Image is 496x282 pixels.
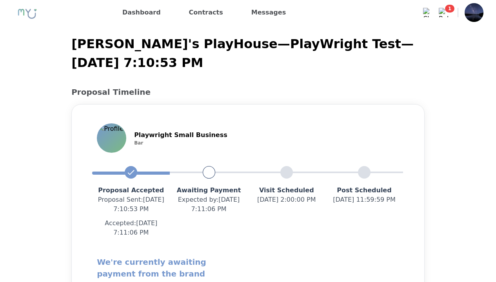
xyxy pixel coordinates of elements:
[170,195,247,214] p: Expected by : [DATE] 7:11:06 PM
[98,124,125,152] img: Profile
[248,195,325,204] p: [DATE] 2:00:00 PM
[248,6,289,19] a: Messages
[186,6,226,19] a: Contracts
[439,8,448,17] img: Bell
[248,186,325,195] p: Visit Scheduled
[445,5,454,13] span: 1
[325,195,403,204] p: [DATE] 11:59:59 PM
[134,140,227,146] p: Bar
[423,8,432,17] img: Chat
[119,6,164,19] a: Dashboard
[325,186,403,195] p: Post Scheduled
[134,130,227,140] p: Playwright Small Business
[465,3,483,22] img: Profile
[92,195,170,214] p: Proposal Sent : [DATE] 7:10:53 PM
[71,86,425,98] h2: Proposal Timeline
[92,186,170,195] p: Proposal Accepted
[71,34,425,72] p: [PERSON_NAME]'s PlayHouse — PlayWright Test — [DATE] 7:10:53 PM
[170,186,247,195] p: Awaiting Payment
[92,219,170,237] p: Accepted: [DATE] 7:11:06 PM
[97,256,245,280] h2: We're currently awaiting payment from the brand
